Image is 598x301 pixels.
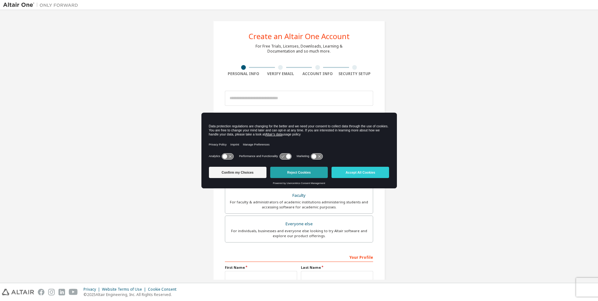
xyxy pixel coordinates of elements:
div: Verify Email [262,71,299,76]
label: Last Name [301,265,373,270]
div: For Free Trials, Licenses, Downloads, Learning & Documentation and so much more. [256,44,342,54]
div: Faculty [229,191,369,200]
img: linkedin.svg [58,289,65,295]
label: First Name [225,265,297,270]
img: Altair One [3,2,81,8]
div: Personal Info [225,71,262,76]
div: For individuals, businesses and everyone else looking to try Altair software and explore our prod... [229,228,369,238]
div: Account Info [299,71,336,76]
p: © 2025 Altair Engineering, Inc. All Rights Reserved. [84,292,180,297]
img: instagram.svg [48,289,55,295]
div: Everyone else [229,220,369,228]
img: youtube.svg [69,289,78,295]
div: Create an Altair One Account [249,33,350,40]
div: Privacy [84,287,102,292]
div: Cookie Consent [148,287,180,292]
div: For faculty & administrators of academic institutions administering students and accessing softwa... [229,200,369,210]
img: altair_logo.svg [2,289,34,295]
div: Website Terms of Use [102,287,148,292]
div: Security Setup [336,71,373,76]
div: Your Profile [225,252,373,262]
img: facebook.svg [38,289,44,295]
